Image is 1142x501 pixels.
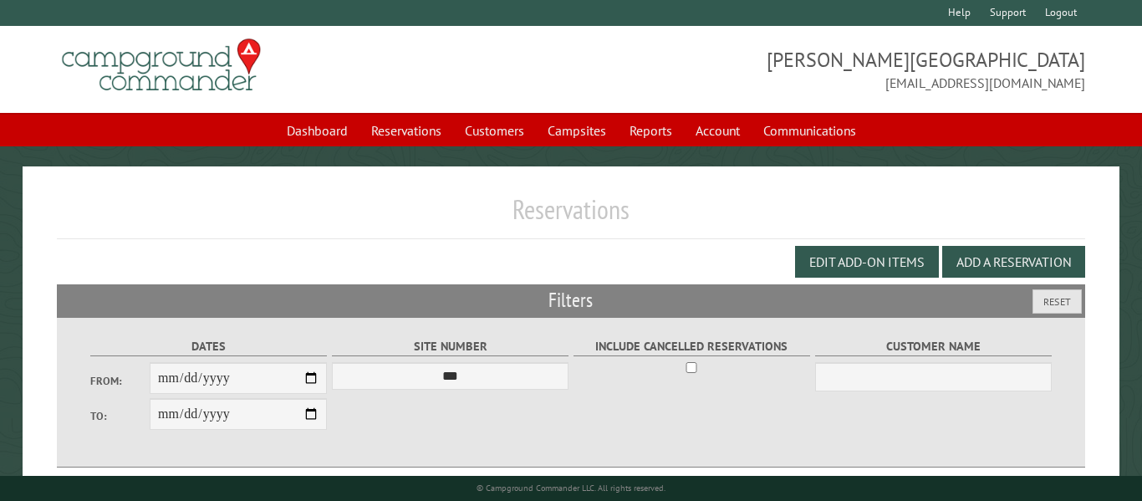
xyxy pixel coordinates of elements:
[942,246,1085,278] button: Add a Reservation
[477,483,665,493] small: © Campground Commander LLC. All rights reserved.
[571,46,1085,93] span: [PERSON_NAME][GEOGRAPHIC_DATA] [EMAIL_ADDRESS][DOMAIN_NAME]
[795,246,939,278] button: Edit Add-on Items
[332,337,568,356] label: Site Number
[753,115,866,146] a: Communications
[57,284,1084,316] h2: Filters
[686,115,750,146] a: Account
[277,115,358,146] a: Dashboard
[1032,289,1082,314] button: Reset
[90,373,150,389] label: From:
[538,115,616,146] a: Campsites
[574,337,810,356] label: Include Cancelled Reservations
[90,337,327,356] label: Dates
[361,115,451,146] a: Reservations
[90,408,150,424] label: To:
[57,33,266,98] img: Campground Commander
[57,193,1084,239] h1: Reservations
[455,115,534,146] a: Customers
[619,115,682,146] a: Reports
[815,337,1052,356] label: Customer Name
